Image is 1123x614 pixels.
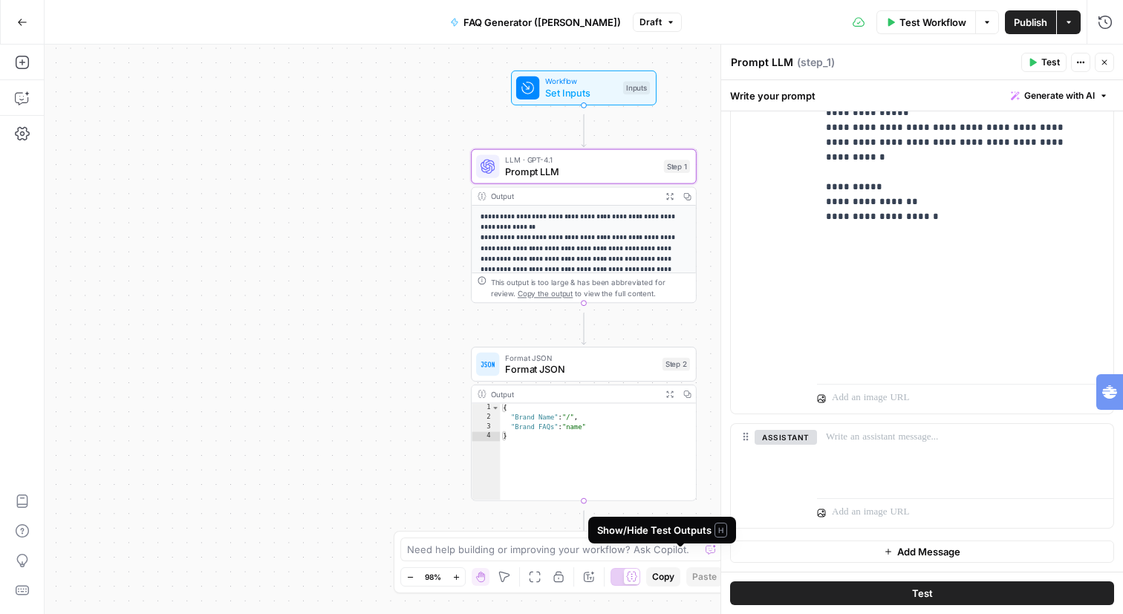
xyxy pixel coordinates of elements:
[731,424,805,528] div: assistant
[715,523,727,538] span: H
[876,10,975,34] button: Test Workflow
[491,388,657,400] div: Output
[1005,86,1114,105] button: Generate with AI
[545,85,617,100] span: Set Inputs
[730,540,1114,563] button: Add Message
[505,352,657,364] span: Format JSON
[491,276,690,299] div: This output is too large & has been abbreviated for review. to view the full content.
[664,160,690,173] div: Step 1
[692,570,717,584] span: Paste
[472,403,500,413] div: 1
[721,80,1123,111] div: Write your prompt
[471,71,697,105] div: WorkflowSet InputsInputs
[646,567,680,587] button: Copy
[731,55,793,70] textarea: Prompt LLM
[639,16,662,29] span: Draft
[491,190,657,202] div: Output
[441,10,630,34] button: FAQ Generator ([PERSON_NAME])
[797,55,835,70] span: ( step_1 )
[505,164,658,179] span: Prompt LLM
[471,347,697,501] div: Format JSONFormat JSONStep 2Output{ "Brand Name":"/", "Brand FAQs":"name"}
[582,114,586,147] g: Edge from start to step_1
[545,76,617,88] span: Workflow
[623,82,650,95] div: Inputs
[730,581,1114,605] button: Test
[472,432,500,442] div: 4
[582,511,586,543] g: Edge from step_2 to end
[582,313,586,344] g: Edge from step_1 to step_2
[472,413,500,422] div: 2
[897,544,960,559] span: Add Message
[912,586,933,601] span: Test
[1024,89,1095,102] span: Generate with AI
[505,362,657,377] span: Format JSON
[1005,10,1056,34] button: Publish
[652,570,674,584] span: Copy
[755,430,817,445] button: assistant
[663,358,690,371] div: Step 2
[492,403,500,413] span: Toggle code folding, rows 1 through 4
[899,15,966,30] span: Test Workflow
[597,523,727,538] div: Show/Hide Test Outputs
[1041,56,1060,69] span: Test
[633,13,682,32] button: Draft
[425,571,441,583] span: 98%
[505,154,658,166] span: LLM · GPT-4.1
[472,422,500,432] div: 3
[1021,53,1067,72] button: Test
[518,290,573,298] span: Copy the output
[1014,15,1047,30] span: Publish
[463,15,621,30] span: FAQ Generator ([PERSON_NAME])
[686,567,723,587] button: Paste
